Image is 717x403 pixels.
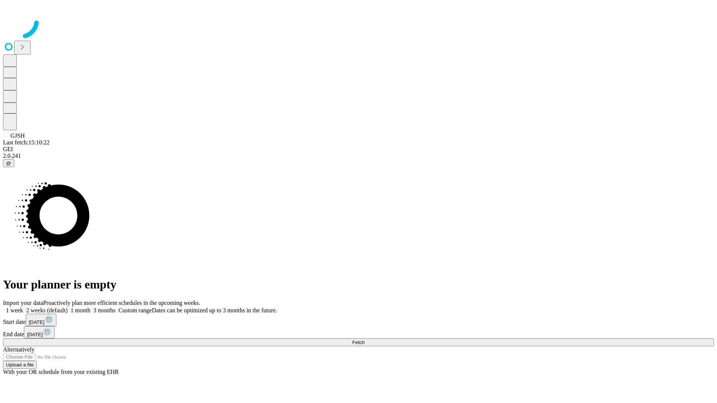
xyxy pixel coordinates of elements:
[27,332,43,337] span: [DATE]
[3,314,714,326] div: Start date
[6,307,23,313] span: 1 week
[3,300,43,306] span: Import your data
[3,326,714,338] div: End date
[93,307,115,313] span: 3 months
[3,369,119,375] span: With your OR schedule from your existing EHR
[3,139,50,146] span: Last fetch: 15:10:22
[3,278,714,291] h1: Your planner is empty
[352,340,364,345] span: Fetch
[71,307,90,313] span: 1 month
[3,346,34,353] span: Alternatively
[24,326,55,338] button: [DATE]
[3,159,14,167] button: @
[3,361,37,369] button: Upload a file
[3,153,714,159] div: 2.0.241
[26,314,56,326] button: [DATE]
[152,307,277,313] span: Dates can be optimized up to 3 months in the future.
[6,160,11,166] span: @
[10,132,25,139] span: GJSH
[3,338,714,346] button: Fetch
[3,146,714,153] div: GEI
[43,300,200,306] span: Proactively plan more efficient schedules in the upcoming weeks.
[26,307,68,313] span: 2 weeks (default)
[29,319,44,325] span: [DATE]
[118,307,152,313] span: Custom range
